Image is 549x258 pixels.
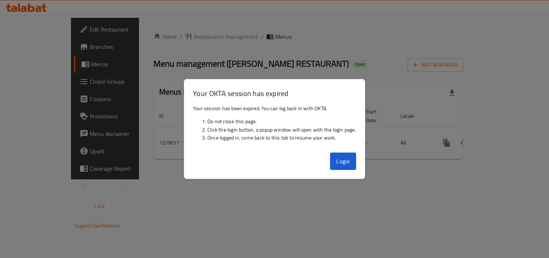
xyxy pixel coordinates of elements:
[207,126,356,134] li: Click the login button, a popup window will open with the login page.
[207,134,356,142] li: Once logged in, come back to this tab to resume your work.
[330,153,356,170] button: Login
[184,101,365,150] div: Your session has been expired. You can log back in with OKTA.
[207,117,356,125] li: Do not close this page.
[193,88,356,99] h3: Your OKTA session has expired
